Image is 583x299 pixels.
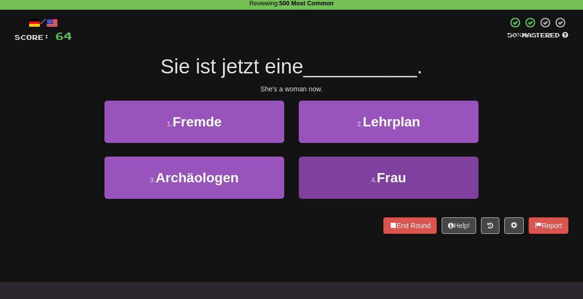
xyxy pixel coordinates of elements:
span: 64 [55,30,72,42]
span: Frau [377,170,407,185]
small: 2 . [357,120,363,128]
button: End Round [383,217,437,234]
span: Lehrplan [363,114,420,129]
div: She's a woman now. [15,84,568,94]
button: Report [529,217,568,234]
div: / [15,17,72,29]
button: Round history (alt+y) [481,217,499,234]
span: __________ [303,55,417,78]
button: 1.Fremde [104,101,284,143]
small: 4 . [371,176,377,184]
button: Help! [442,217,476,234]
button: 4.Frau [299,157,479,199]
span: Archäologen [155,170,239,185]
span: Fremde [172,114,222,129]
small: 1 . [167,120,173,128]
span: 50 % [507,31,522,39]
button: 2.Lehrplan [299,101,479,143]
small: 3 . [150,176,156,184]
div: Mastered [507,31,568,40]
span: Sie ist jetzt eine [160,55,303,78]
button: 3.Archäologen [104,157,284,199]
span: Score: [15,33,50,41]
span: . [417,55,423,78]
